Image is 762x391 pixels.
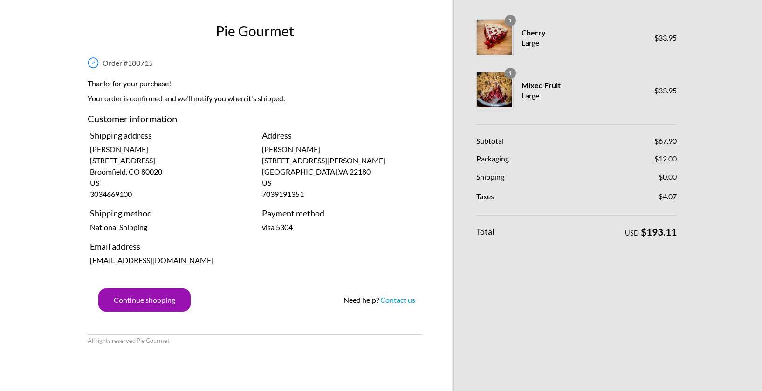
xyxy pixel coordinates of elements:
img: Mixed Fruit [477,72,512,107]
li: All rights reserved Pie Gourmet [88,336,170,345]
h4: Shipping address [90,129,248,142]
span: 3034669100 [90,189,132,198]
div: Need help? [343,294,415,306]
span: US [90,178,99,187]
h2: Thanks for your purchase! [88,78,422,93]
span: US [262,178,271,187]
span: [STREET_ADDRESS][PERSON_NAME] [262,156,385,165]
span: [PERSON_NAME] [90,145,148,154]
p: Your order is confirmed and we'll notify you when it's shipped. [88,93,422,108]
span: [GEOGRAPHIC_DATA] , VA [262,167,371,176]
span: Broomfield , CO [90,167,162,176]
h3: Customer information [88,112,422,129]
h4: Email address [90,240,248,253]
img: Cherry [477,20,512,55]
span: 80020 [141,167,162,176]
span: 1 [505,68,516,79]
span: [STREET_ADDRESS] [90,156,155,165]
span: [PERSON_NAME] [262,145,320,154]
h4: Payment method [262,207,420,220]
p: National Shipping [90,222,248,233]
p: [EMAIL_ADDRESS][DOMAIN_NAME] [90,255,248,266]
span: 7039191351 [262,189,304,198]
p: visa 5304 [262,222,420,233]
span: 1 [505,15,516,26]
h1: Pie Gourmet [85,21,425,42]
a: Contact us [380,295,415,304]
h4: Shipping method [90,207,248,220]
button: Continue shopping [98,288,191,312]
span: 22180 [350,167,371,176]
h4: Address [262,129,420,142]
span: Order # 180715 [103,58,153,67]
